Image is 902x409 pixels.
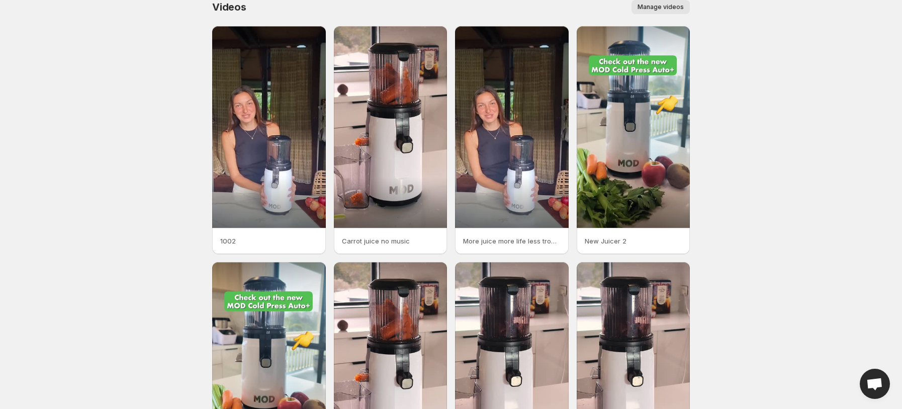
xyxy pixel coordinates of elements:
span: Manage videos [638,3,684,11]
span: Videos [212,1,246,13]
p: New Juicer 2 [585,236,682,246]
div: Open chat [860,369,890,399]
p: Carrot juice no music [342,236,439,246]
p: More juice more life less troubles A new design of modappliances juicer easier to assemble time s... [463,236,561,246]
p: 1002 [220,236,318,246]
